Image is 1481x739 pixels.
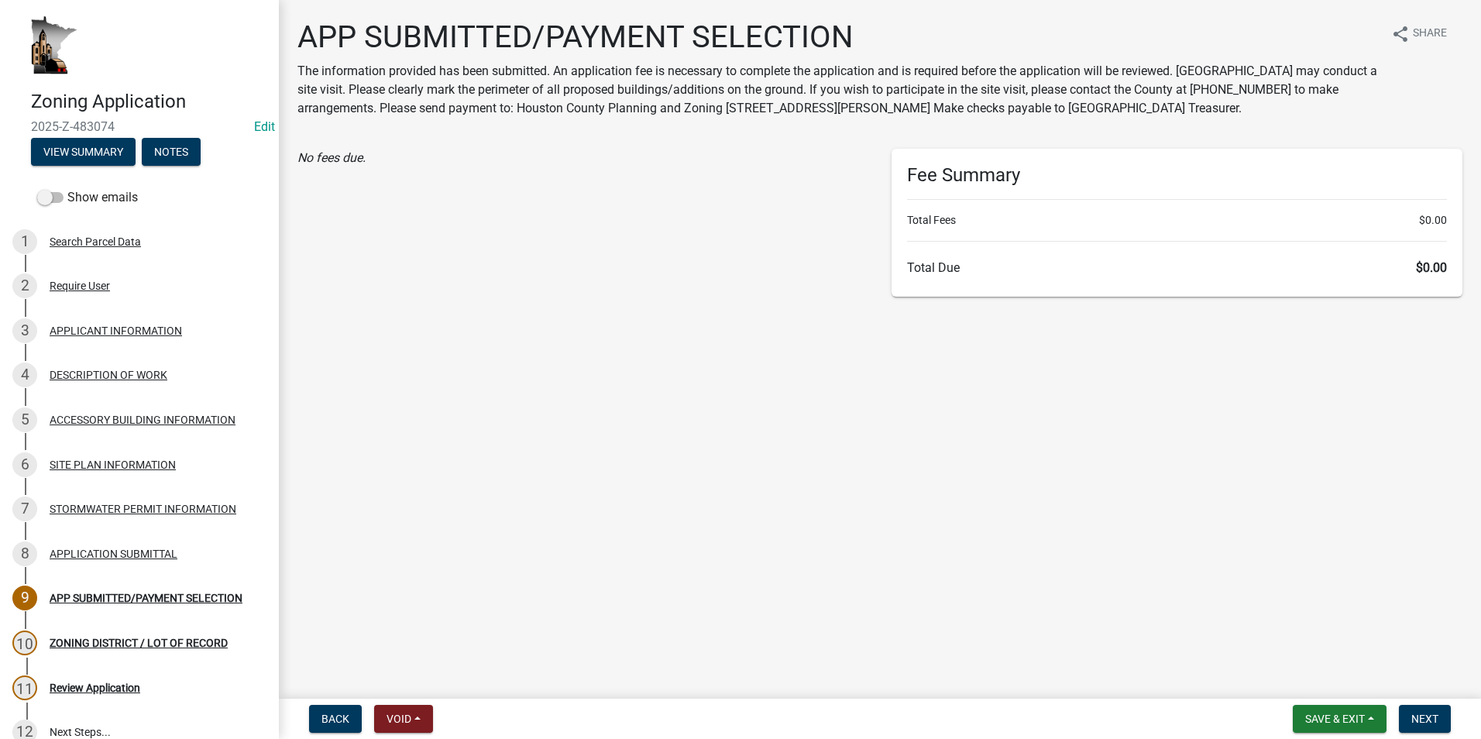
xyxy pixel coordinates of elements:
[321,713,349,725] span: Back
[12,497,37,521] div: 7
[12,452,37,477] div: 6
[50,414,235,425] div: ACCESSORY BUILDING INFORMATION
[12,631,37,655] div: 10
[12,407,37,432] div: 5
[50,369,167,380] div: DESCRIPTION OF WORK
[1411,713,1438,725] span: Next
[31,138,136,166] button: View Summary
[31,119,248,134] span: 2025-Z-483074
[50,593,242,603] div: APP SUBMITTED/PAYMENT SELECTION
[12,318,37,343] div: 3
[387,713,411,725] span: Void
[50,236,141,247] div: Search Parcel Data
[31,146,136,159] wm-modal-confirm: Summary
[12,586,37,610] div: 9
[50,548,177,559] div: APPLICATION SUBMITTAL
[142,146,201,159] wm-modal-confirm: Notes
[50,459,176,470] div: SITE PLAN INFORMATION
[1391,25,1410,43] i: share
[1413,25,1447,43] span: Share
[31,16,77,74] img: Houston County, Minnesota
[297,150,366,165] i: No fees due.
[297,19,1379,56] h1: APP SUBMITTED/PAYMENT SELECTION
[142,138,201,166] button: Notes
[37,188,138,207] label: Show emails
[907,212,1447,229] li: Total Fees
[12,363,37,387] div: 4
[50,280,110,291] div: Require User
[309,705,362,733] button: Back
[50,504,236,514] div: STORMWATER PERMIT INFORMATION
[12,675,37,700] div: 11
[12,229,37,254] div: 1
[1305,713,1365,725] span: Save & Exit
[374,705,433,733] button: Void
[50,325,182,336] div: APPLICANT INFORMATION
[12,541,37,566] div: 8
[254,119,275,134] wm-modal-confirm: Edit Application Number
[31,91,266,113] h4: Zoning Application
[50,682,140,693] div: Review Application
[1419,212,1447,229] span: $0.00
[297,62,1379,118] p: The information provided has been submitted. An application fee is necessary to complete the appl...
[907,164,1447,187] h6: Fee Summary
[50,638,228,648] div: ZONING DISTRICT / LOT OF RECORD
[1379,19,1459,49] button: shareShare
[12,273,37,298] div: 2
[1399,705,1451,733] button: Next
[254,119,275,134] a: Edit
[907,260,1447,275] h6: Total Due
[1293,705,1387,733] button: Save & Exit
[1416,260,1447,275] span: $0.00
